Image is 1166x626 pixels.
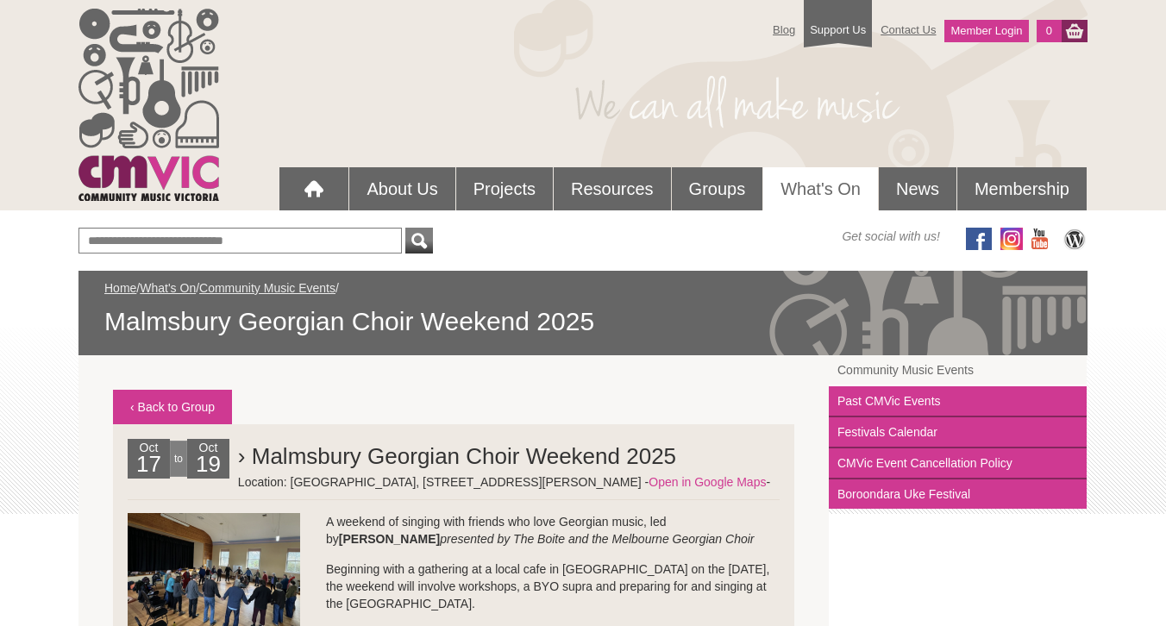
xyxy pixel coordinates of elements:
[199,281,335,295] a: Community Music Events
[128,560,780,612] p: Beginning with a gathering at a local cafe in [GEOGRAPHIC_DATA] on the [DATE], the weekend will i...
[104,305,1062,338] span: Malmsbury Georgian Choir Weekend 2025
[104,279,1062,338] div: / / /
[829,417,1087,448] a: Festivals Calendar
[672,167,763,210] a: Groups
[829,386,1087,417] a: Past CMVic Events
[872,15,944,45] a: Contact Us
[879,167,956,210] a: News
[128,439,170,479] div: Oct
[187,439,229,479] div: Oct
[842,228,940,245] span: Get social with us!
[957,167,1087,210] a: Membership
[763,167,878,210] a: What's On
[554,167,671,210] a: Resources
[140,281,196,295] a: What's On
[339,532,440,546] strong: [PERSON_NAME]
[1062,228,1088,250] img: CMVic Blog
[78,9,219,201] img: cmvic_logo.png
[829,448,1087,479] a: CMVic Event Cancellation Policy
[649,475,766,489] a: Open in Google Maps
[764,15,804,45] a: Blog
[944,20,1028,42] a: Member Login
[170,441,187,477] div: to
[456,167,553,210] a: Projects
[829,355,1087,386] a: Community Music Events
[132,456,166,479] h2: 17
[238,439,780,473] h2: › Malmsbury Georgian Choir Weekend 2025
[829,479,1087,509] a: Boroondara Uke Festival
[104,281,136,295] a: Home
[349,167,454,210] a: About Us
[1000,228,1023,250] img: icon-instagram.png
[191,456,225,479] h2: 19
[1037,20,1062,42] a: 0
[113,390,232,424] a: ‹ Back to Group
[440,532,754,546] em: presented by The Boite and the Melbourne Georgian Choir
[128,513,300,626] img: Malmsbury_Georgian_Weekend.png
[326,515,667,546] h: A weekend of singing with friends who love Georgian music, led by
